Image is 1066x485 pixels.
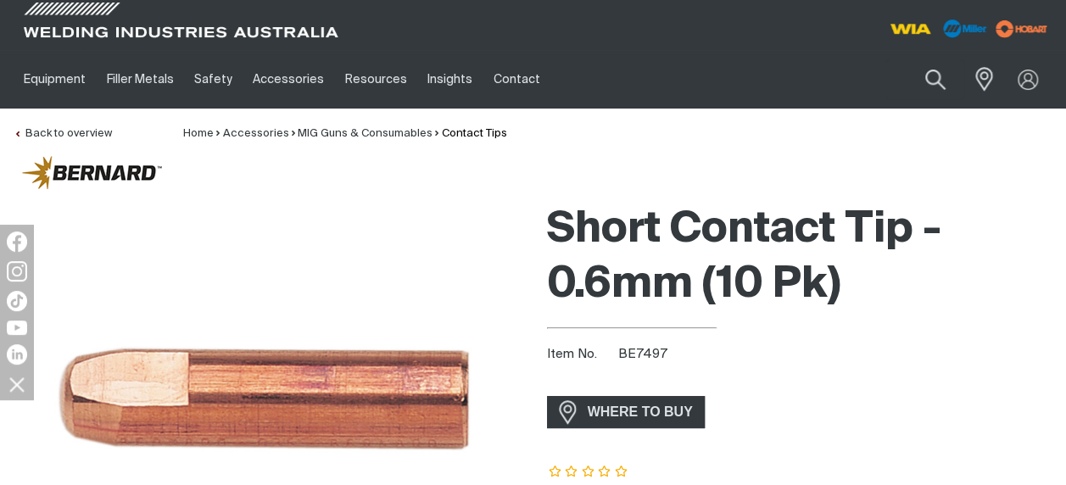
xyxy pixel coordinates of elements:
[223,128,289,139] a: Accessories
[991,16,1052,42] img: miller
[907,59,964,99] button: Search products
[183,128,214,139] a: Home
[184,50,243,109] a: Safety
[577,399,704,426] span: WHERE TO BUY
[417,50,483,109] a: Insights
[547,396,706,427] a: WHERE TO BUY
[441,128,506,139] a: Contact Tips
[547,345,616,365] span: Item No.
[618,348,667,360] span: BE7497
[547,466,630,478] span: Rating: {0}
[7,231,27,252] img: Facebook
[7,291,27,311] img: TikTok
[243,50,334,109] a: Accessories
[547,203,1053,313] h1: Short Contact Tip - 0.6mm (10 Pk)
[14,50,793,109] nav: Main
[885,59,964,99] input: Product name or item number...
[183,125,506,142] nav: Breadcrumb
[14,128,112,139] a: Back to overview
[483,50,550,109] a: Contact
[14,50,96,109] a: Equipment
[298,128,433,139] a: MIG Guns & Consumables
[3,370,31,399] img: hide socials
[7,321,27,335] img: YouTube
[96,50,183,109] a: Filler Metals
[7,344,27,365] img: LinkedIn
[7,261,27,282] img: Instagram
[335,50,417,109] a: Resources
